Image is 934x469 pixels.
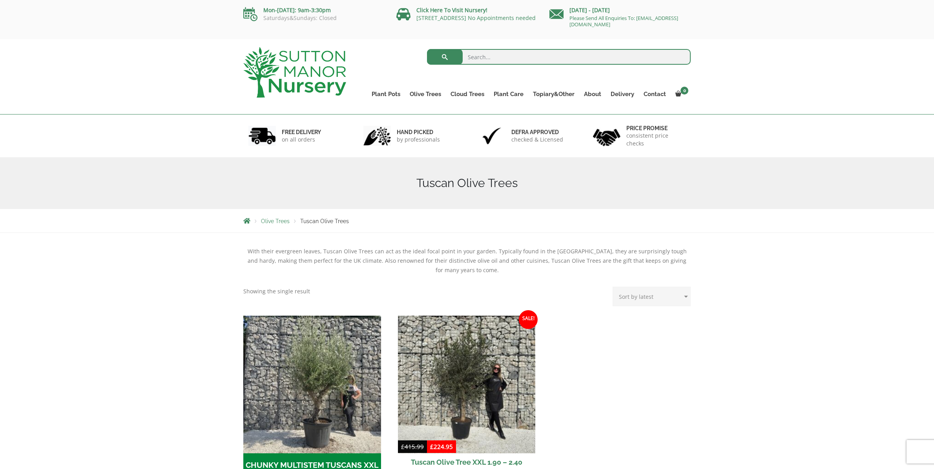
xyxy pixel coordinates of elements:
a: Plant Pots [367,89,405,100]
a: Contact [639,89,671,100]
a: Cloud Trees [446,89,489,100]
p: consistent price checks [626,132,686,147]
span: Tuscan Olive Trees [300,218,349,224]
img: logo [243,47,346,98]
h6: FREE DELIVERY [282,129,321,136]
p: Mon-[DATE]: 9am-3:30pm [243,5,385,15]
img: 4.jpg [593,124,620,148]
a: Olive Trees [405,89,446,100]
a: [STREET_ADDRESS] No Appointments needed [416,14,536,22]
img: CHUNKY MULTISTEM TUSCANS XXL [243,316,381,453]
select: Shop order [613,287,691,306]
p: Showing the single result [243,287,310,296]
p: checked & Licensed [511,136,563,144]
a: 0 [671,89,691,100]
p: Saturdays&Sundays: Closed [243,15,385,21]
img: 3.jpg [478,126,505,146]
a: Please Send All Enquiries To: [EMAIL_ADDRESS][DOMAIN_NAME] [569,15,678,28]
bdi: 415.99 [401,443,424,451]
img: 2.jpg [363,126,391,146]
input: Search... [427,49,691,65]
a: Topiary&Other [528,89,579,100]
img: 1.jpg [248,126,276,146]
a: Olive Trees [261,218,290,224]
h1: Tuscan Olive Trees [243,176,691,190]
bdi: 224.95 [430,443,453,451]
img: Tuscan Olive Tree XXL 1.90 - 2.40 [398,316,536,453]
a: Delivery [606,89,639,100]
span: £ [430,443,434,451]
nav: Breadcrumbs [243,218,691,224]
span: £ [401,443,405,451]
a: About [579,89,606,100]
span: Sale! [519,310,538,329]
h6: Price promise [626,125,686,132]
p: by professionals [397,136,440,144]
p: [DATE] - [DATE] [549,5,691,15]
span: 0 [680,87,688,95]
h6: Defra approved [511,129,563,136]
div: With their evergreen leaves, Tuscan Olive Trees can act as the ideal focal point in your garden. ... [243,247,691,275]
a: Plant Care [489,89,528,100]
h6: hand picked [397,129,440,136]
a: Click Here To Visit Nursery! [416,6,487,14]
p: on all orders [282,136,321,144]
